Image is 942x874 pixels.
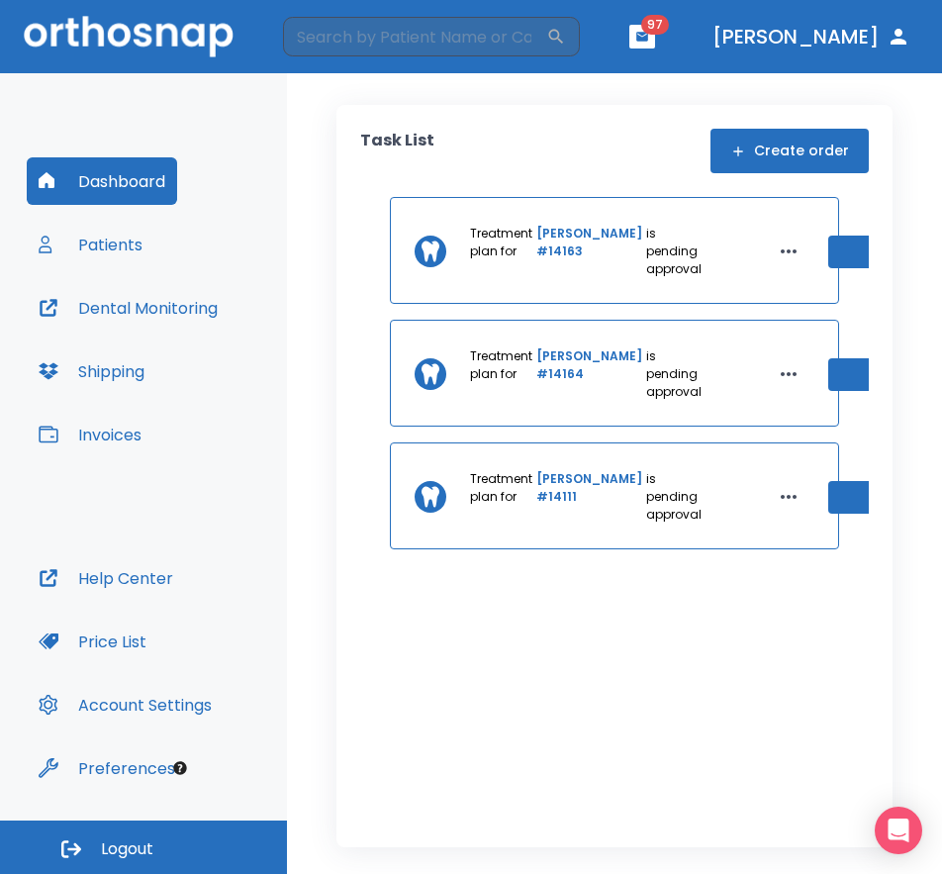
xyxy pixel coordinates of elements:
[27,411,153,458] button: Invoices
[24,16,234,56] img: Orthosnap
[710,129,869,173] button: Create order
[470,347,532,401] p: Treatment plan for
[641,15,669,35] span: 97
[360,129,434,173] p: Task List
[27,347,156,395] button: Shipping
[536,470,642,524] a: [PERSON_NAME] #14111
[646,470,702,524] p: is pending approval
[470,470,532,524] p: Treatment plan for
[27,284,230,332] button: Dental Monitoring
[101,838,153,860] span: Logout
[27,221,154,268] button: Patients
[470,225,532,278] p: Treatment plan for
[536,225,642,278] a: [PERSON_NAME] #14163
[646,225,702,278] p: is pending approval
[171,759,189,777] div: Tooltip anchor
[875,807,922,854] div: Open Intercom Messenger
[27,681,224,728] button: Account Settings
[283,17,546,56] input: Search by Patient Name or Case #
[27,744,187,792] button: Preferences
[27,618,158,665] button: Price List
[27,157,177,205] button: Dashboard
[536,347,642,401] a: [PERSON_NAME] #14164
[27,554,185,602] button: Help Center
[646,347,702,401] p: is pending approval
[705,19,918,54] button: [PERSON_NAME]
